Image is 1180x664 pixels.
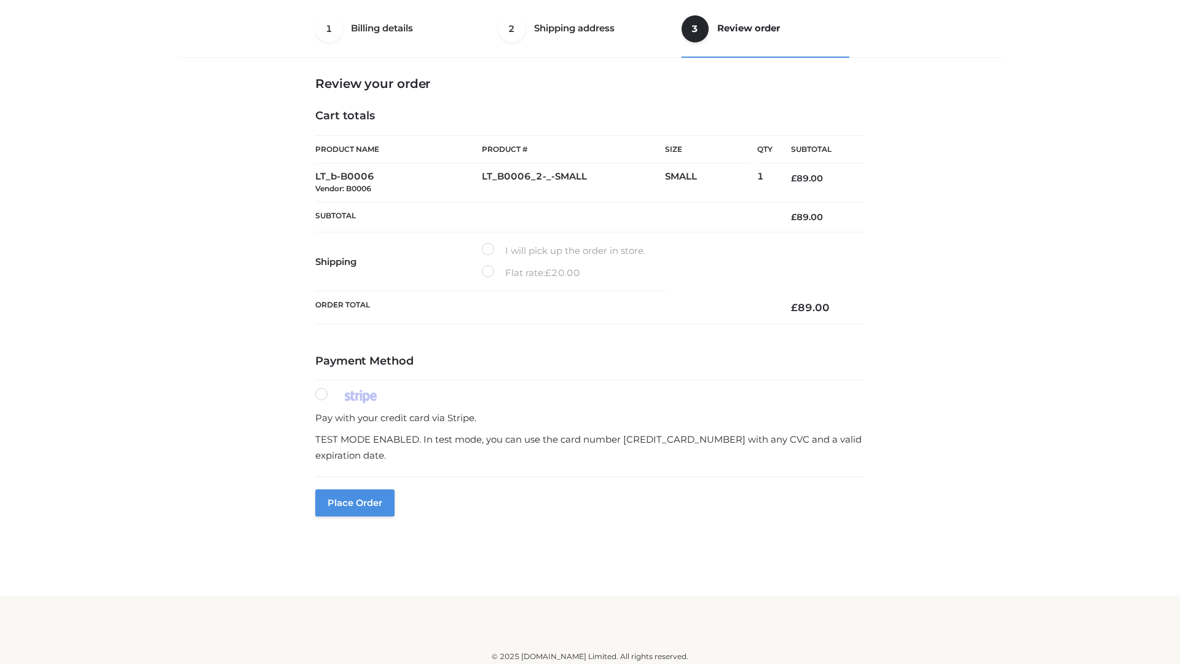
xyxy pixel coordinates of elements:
span: £ [791,211,796,223]
span: £ [791,173,796,184]
p: Pay with your credit card via Stripe. [315,410,865,426]
bdi: 89.00 [791,211,823,223]
td: LT_B0006_2-_-SMALL [482,164,665,202]
bdi: 89.00 [791,173,823,184]
bdi: 20.00 [545,267,580,279]
h3: Review your order [315,76,865,91]
th: Order Total [315,291,773,324]
td: 1 [757,164,773,202]
span: £ [545,267,551,279]
th: Qty [757,135,773,164]
span: £ [791,301,798,314]
td: SMALL [665,164,757,202]
label: I will pick up the order in store. [482,243,645,259]
h4: Cart totals [315,109,865,123]
button: Place order [315,489,395,516]
label: Flat rate: [482,265,580,281]
th: Shipping [315,232,482,291]
p: TEST MODE ENABLED. In test mode, you can use the card number [CREDIT_CARD_NUMBER] with any CVC an... [315,432,865,463]
th: Product Name [315,135,482,164]
th: Size [665,136,751,164]
small: Vendor: B0006 [315,184,371,193]
bdi: 89.00 [791,301,830,314]
th: Product # [482,135,665,164]
td: LT_b-B0006 [315,164,482,202]
div: © 2025 [DOMAIN_NAME] Limited. All rights reserved. [183,650,997,663]
h4: Payment Method [315,355,865,368]
th: Subtotal [773,136,865,164]
th: Subtotal [315,202,773,232]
